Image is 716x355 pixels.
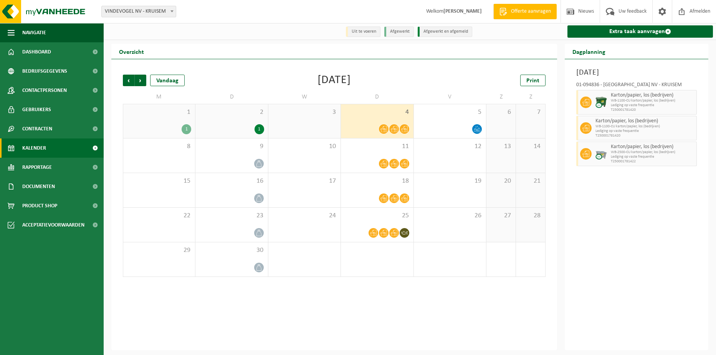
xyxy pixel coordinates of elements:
[595,133,695,138] span: T250001781420
[418,212,482,220] span: 26
[595,97,607,108] img: WB-1100-CU
[490,177,512,185] span: 20
[576,82,697,90] div: 01-094836 - [GEOGRAPHIC_DATA] NV - KRUISEM
[22,158,52,177] span: Rapportage
[418,27,472,37] li: Afgewerkt en afgemeld
[345,212,409,220] span: 25
[345,177,409,185] span: 18
[345,108,409,117] span: 4
[565,44,613,59] h2: Dagplanning
[22,119,52,138] span: Contracten
[611,98,695,103] span: WB-1100-CU karton/papier, los (bedrijven)
[509,8,553,15] span: Offerte aanvragen
[595,118,695,124] span: Karton/papier, los (bedrijven)
[272,212,337,220] span: 24
[611,144,695,150] span: Karton/papier, los (bedrijven)
[199,108,264,117] span: 2
[384,27,414,37] li: Afgewerkt
[611,150,695,155] span: WB-2500-CU karton/papier, los (bedrijven)
[199,246,264,255] span: 30
[272,142,337,151] span: 10
[611,103,695,108] span: Lediging op vaste frequentie
[418,108,482,117] span: 5
[345,142,409,151] span: 11
[182,124,191,134] div: 1
[255,124,264,134] div: 1
[195,90,268,104] td: D
[567,25,713,38] a: Extra taak aanvragen
[346,27,380,37] li: Uit te voeren
[520,75,546,86] a: Print
[22,42,51,62] span: Dashboard
[493,4,557,19] a: Offerte aanvragen
[127,108,191,117] span: 1
[135,75,146,86] span: Volgende
[520,108,541,117] span: 7
[127,246,191,255] span: 29
[199,177,264,185] span: 16
[22,23,46,42] span: Navigatie
[418,177,482,185] span: 19
[268,90,341,104] td: W
[127,177,191,185] span: 15
[611,159,695,164] span: T250001781422
[22,100,51,119] span: Gebruikers
[150,75,185,86] div: Vandaag
[341,90,413,104] td: D
[272,177,337,185] span: 17
[272,108,337,117] span: 3
[101,6,176,17] span: VINDEVOGEL NV - KRUISEM
[127,142,191,151] span: 8
[576,67,697,78] h3: [DATE]
[490,142,512,151] span: 13
[611,108,695,112] span: T250001781420
[595,124,695,129] span: WB-1100-CU karton/papier, los (bedrijven)
[516,90,546,104] td: Z
[199,142,264,151] span: 9
[486,90,516,104] td: Z
[520,212,541,220] span: 28
[490,212,512,220] span: 27
[127,212,191,220] span: 22
[595,129,695,133] span: Lediging op vaste frequentie
[418,142,482,151] span: 12
[199,212,264,220] span: 23
[22,62,67,81] span: Bedrijfsgegevens
[595,148,607,160] img: WB-2500-CU
[123,75,134,86] span: Vorige
[611,155,695,159] span: Lediging op vaste frequentie
[317,75,351,86] div: [DATE]
[22,196,57,215] span: Product Shop
[22,81,67,100] span: Contactpersonen
[22,215,84,235] span: Acceptatievoorwaarden
[611,92,695,98] span: Karton/papier, los (bedrijven)
[490,108,512,117] span: 6
[22,177,55,196] span: Documenten
[414,90,486,104] td: V
[123,90,195,104] td: M
[520,142,541,151] span: 14
[22,138,46,158] span: Kalender
[111,44,152,59] h2: Overzicht
[443,8,482,14] strong: [PERSON_NAME]
[520,177,541,185] span: 21
[526,78,539,84] span: Print
[102,6,176,17] span: VINDEVOGEL NV - KRUISEM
